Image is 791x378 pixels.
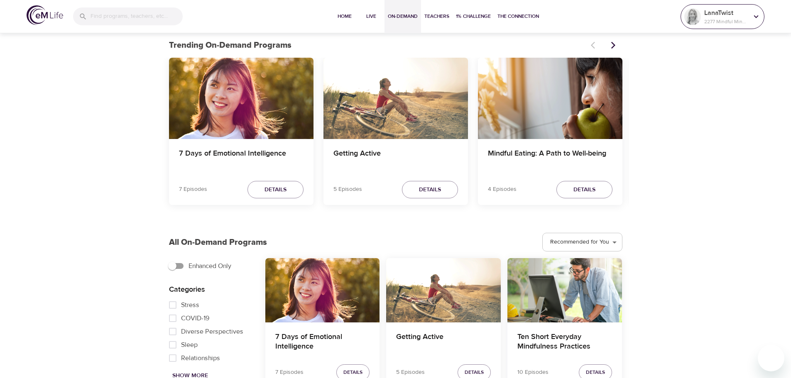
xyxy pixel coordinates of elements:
span: Details [573,185,595,195]
h4: Mindful Eating: A Path to Well-being [488,149,612,169]
button: Details [402,181,458,199]
p: LanaTwist [704,8,748,18]
input: Find programs, teachers, etc... [91,7,183,25]
span: Details [465,368,484,377]
button: 7 Days of Emotional Intelligence [265,258,380,322]
iframe: Button to launch messaging window [758,345,784,371]
button: 7 Days of Emotional Intelligence [169,58,313,139]
button: Getting Active [386,258,501,322]
p: 4 Episodes [488,185,517,194]
p: Trending On-Demand Programs [169,39,586,51]
span: Teachers [424,12,449,21]
span: Sleep [181,340,198,350]
p: 5 Episodes [396,368,425,377]
button: Ten Short Everyday Mindfulness Practices [507,258,622,322]
button: Details [556,181,612,199]
span: Relationships [181,353,220,363]
h4: 7 Days of Emotional Intelligence [275,332,370,352]
p: 5 Episodes [333,185,362,194]
p: 7 Episodes [275,368,304,377]
span: Diverse Perspectives [181,327,243,337]
p: 10 Episodes [517,368,549,377]
span: COVID-19 [181,313,209,323]
span: Details [264,185,287,195]
span: Home [335,12,355,21]
span: On-Demand [388,12,418,21]
p: 2277 Mindful Minutes [704,18,748,25]
h4: Ten Short Everyday Mindfulness Practices [517,332,612,352]
h4: 7 Days of Emotional Intelligence [179,149,304,169]
img: logo [27,5,63,25]
button: Mindful Eating: A Path to Well-being [478,58,622,139]
button: Details [247,181,304,199]
span: Live [361,12,381,21]
h4: Getting Active [396,332,491,352]
span: The Connection [497,12,539,21]
p: All On-Demand Programs [169,236,267,249]
span: Details [343,368,362,377]
span: 1% Challenge [456,12,491,21]
span: Enhanced Only [189,261,231,271]
img: Remy Sharp [684,8,701,25]
p: Categories [169,284,252,295]
span: Stress [181,300,199,310]
p: 7 Episodes [179,185,207,194]
span: Details [419,185,441,195]
button: Getting Active [323,58,468,139]
button: Next items [604,36,622,54]
span: Details [586,368,605,377]
h4: Getting Active [333,149,458,169]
